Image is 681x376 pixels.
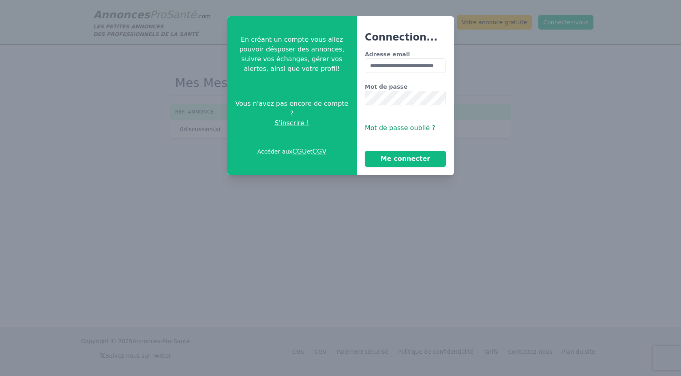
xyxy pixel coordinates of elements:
[313,147,327,155] a: CGV
[365,31,446,44] h3: Connection...
[275,118,309,128] span: S'inscrire !
[365,124,435,132] span: Mot de passe oublié ?
[257,147,327,156] p: Accéder aux et
[365,50,446,58] label: Adresse email
[292,147,306,155] a: CGU
[365,151,446,167] button: Me connecter
[233,35,350,74] p: En créant un compte vous allez pouvoir désposer des annonces, suivre vos échanges, gérer vos aler...
[233,99,350,118] span: Vous n'avez pas encore de compte ?
[365,83,446,91] label: Mot de passe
